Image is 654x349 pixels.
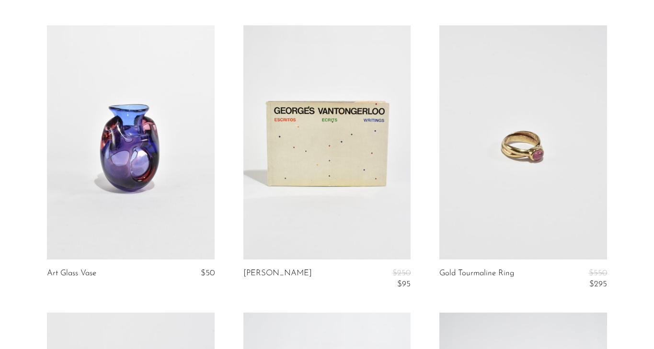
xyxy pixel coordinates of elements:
span: $95 [397,280,411,288]
span: $295 [589,280,607,288]
a: Art Glass Vase [47,269,96,278]
span: $50 [201,269,215,277]
a: Gold Tourmaline Ring [439,269,514,289]
span: $250 [392,269,411,277]
a: [PERSON_NAME] [243,269,312,289]
span: $550 [589,269,607,277]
